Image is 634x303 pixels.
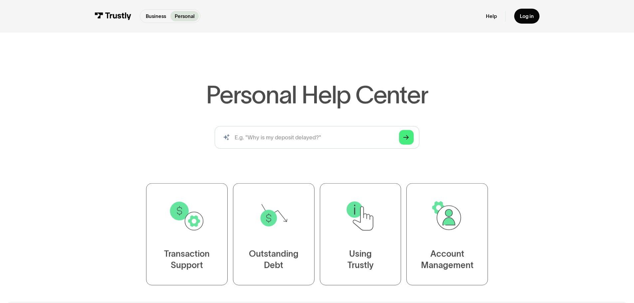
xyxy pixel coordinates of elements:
div: Transaction Support [164,248,210,271]
input: search [215,126,419,149]
a: Business [141,11,170,21]
img: Trustly Logo [95,12,131,20]
form: Search [215,126,419,149]
div: Outstanding Debt [249,248,299,271]
a: Help [486,13,497,19]
a: OutstandingDebt [233,183,315,285]
h1: Personal Help Center [206,82,428,107]
div: Log in [520,13,534,19]
div: Account Management [421,248,474,271]
a: UsingTrustly [320,183,401,285]
p: Personal [175,13,195,20]
a: Log in [514,9,539,24]
a: Personal [170,11,199,21]
a: TransactionSupport [146,183,228,285]
p: Business [146,13,166,20]
div: Using Trustly [347,248,373,271]
a: AccountManagement [406,183,488,285]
